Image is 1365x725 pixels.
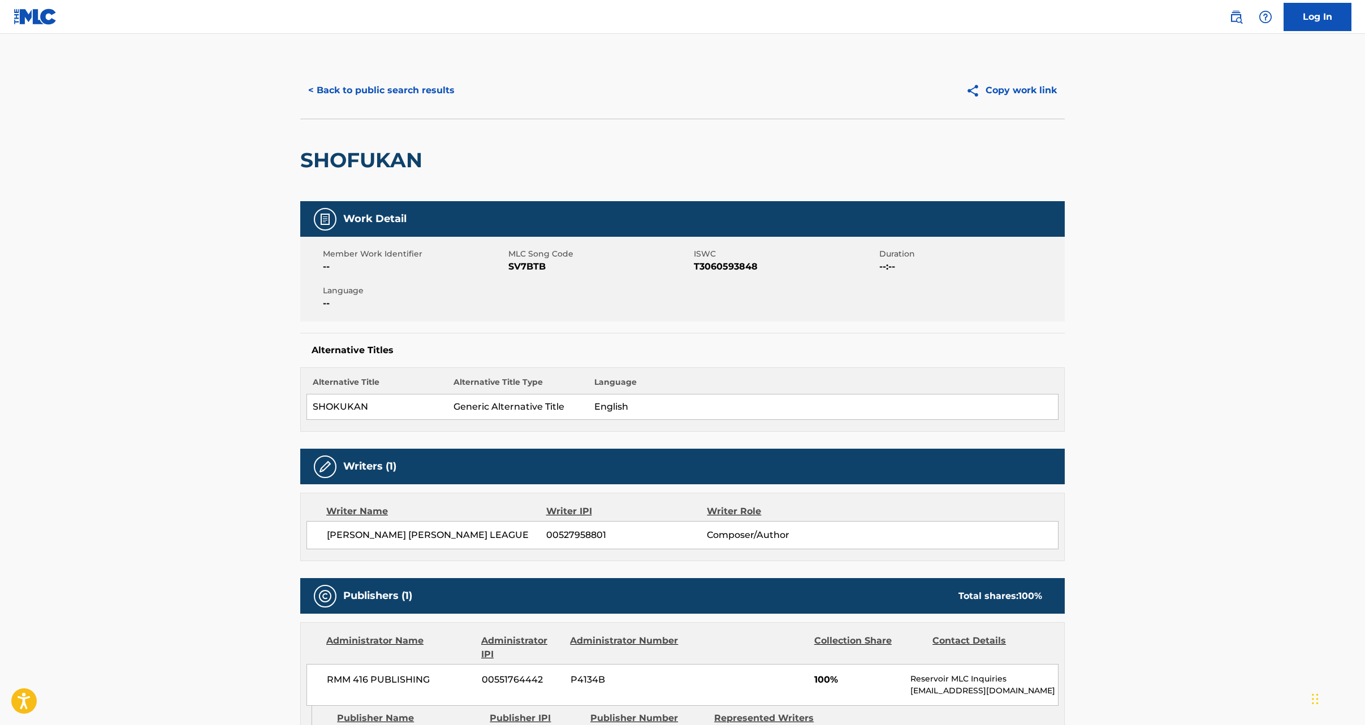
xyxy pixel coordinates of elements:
[707,505,853,518] div: Writer Role
[343,589,412,602] h5: Publishers (1)
[307,394,448,420] td: SHOKUKAN
[326,505,546,518] div: Writer Name
[1229,10,1243,24] img: search
[910,673,1058,685] p: Reservoir MLC Inquiries
[323,260,506,273] span: --
[966,84,986,98] img: Copy work link
[571,673,680,687] span: P4134B
[589,394,1059,420] td: English
[508,248,691,260] span: MLC Song Code
[546,505,707,518] div: Writer IPI
[318,212,332,226] img: Work Detail
[814,673,902,687] span: 100%
[1018,591,1042,601] span: 100 %
[300,147,428,173] h2: SHOFUKAN
[570,634,680,661] div: Administrator Number
[546,528,707,542] span: 00527958801
[707,528,853,542] span: Composer/Author
[879,248,1062,260] span: Duration
[1225,6,1247,28] a: Public Search
[307,376,448,394] th: Alternative Title
[312,345,1053,356] h5: Alternative Titles
[714,711,830,725] div: Represented Writers
[337,711,481,725] div: Publisher Name
[1312,682,1319,716] div: Drag
[323,248,506,260] span: Member Work Identifier
[300,76,463,105] button: < Back to public search results
[508,260,691,273] span: SV7BTB
[1259,10,1272,24] img: help
[814,634,924,661] div: Collection Share
[589,376,1059,394] th: Language
[327,673,473,687] span: RMM 416 PUBLISHING
[1284,3,1351,31] a: Log In
[343,460,396,473] h5: Writers (1)
[482,673,562,687] span: 00551764442
[14,8,57,25] img: MLC Logo
[879,260,1062,273] span: --:--
[318,589,332,603] img: Publishers
[958,589,1042,603] div: Total shares:
[481,634,561,661] div: Administrator IPI
[323,297,506,310] span: --
[932,634,1042,661] div: Contact Details
[448,376,589,394] th: Alternative Title Type
[694,260,876,273] span: T3060593848
[318,460,332,474] img: Writers
[590,711,706,725] div: Publisher Number
[694,248,876,260] span: ISWC
[490,711,582,725] div: Publisher IPI
[1254,6,1277,28] div: Help
[958,76,1065,105] button: Copy work link
[910,685,1058,697] p: [EMAIL_ADDRESS][DOMAIN_NAME]
[326,634,473,661] div: Administrator Name
[323,285,506,297] span: Language
[343,212,407,225] h5: Work Detail
[1308,671,1365,725] iframe: Chat Widget
[327,528,546,542] span: [PERSON_NAME] [PERSON_NAME] LEAGUE
[448,394,589,420] td: Generic Alternative Title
